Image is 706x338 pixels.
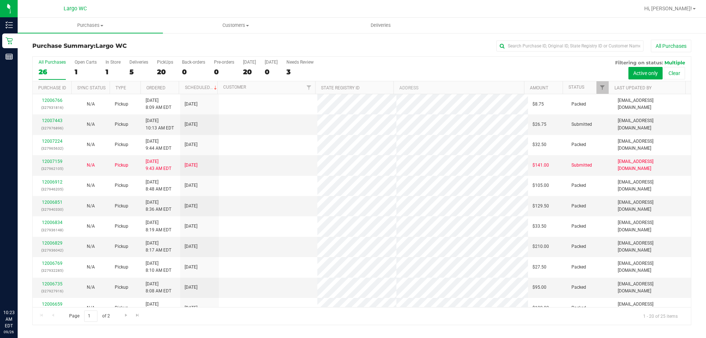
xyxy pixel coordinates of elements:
span: [DATE] [185,101,197,108]
span: $210.00 [532,243,549,250]
span: $141.00 [532,162,549,169]
p: (327932285) [37,267,67,274]
button: N/A [87,121,95,128]
span: $26.75 [532,121,546,128]
span: Packed [571,223,586,230]
span: [EMAIL_ADDRESS][DOMAIN_NAME] [618,117,687,131]
span: $100.00 [532,305,549,312]
span: Not Applicable [87,163,95,168]
th: Address [393,81,524,94]
button: N/A [87,264,95,271]
a: Scheduled [185,85,218,90]
div: 5 [129,68,148,76]
span: [DATE] [185,162,197,169]
div: In Store [106,60,121,65]
span: Customers [163,22,308,29]
a: Customer [223,85,246,90]
button: N/A [87,162,95,169]
a: 12006829 [42,241,63,246]
div: Deliveries [129,60,148,65]
span: $32.50 [532,141,546,148]
span: [EMAIL_ADDRESS][DOMAIN_NAME] [618,158,687,172]
span: [DATE] 8:08 AM EDT [146,281,171,295]
div: 0 [265,68,278,76]
a: 12006912 [42,179,63,185]
a: Go to the last page [132,310,143,320]
span: Pickup [115,223,128,230]
a: 12007159 [42,159,63,164]
a: 12006735 [42,281,63,287]
span: Pickup [115,182,128,189]
a: Status [568,85,584,90]
span: [EMAIL_ADDRESS][DOMAIN_NAME] [618,138,687,152]
button: Active only [628,67,663,79]
div: Open Carts [75,60,97,65]
span: [DATE] 8:17 AM EDT [146,240,171,254]
span: [DATE] [185,243,197,250]
div: 1 [106,68,121,76]
a: Purchase ID [38,85,66,90]
span: [DATE] [185,284,197,291]
span: Pickup [115,264,128,271]
span: Hi, [PERSON_NAME]! [644,6,692,11]
button: N/A [87,284,95,291]
a: 12007443 [42,118,63,123]
a: 12007224 [42,139,63,144]
p: (327946205) [37,186,67,193]
span: $95.00 [532,284,546,291]
iframe: Resource center unread badge [22,278,31,287]
button: All Purchases [651,40,691,52]
div: PickUps [157,60,173,65]
span: Not Applicable [87,203,95,209]
inline-svg: Reports [6,53,13,60]
a: 12006834 [42,220,63,225]
span: Deliveries [361,22,401,29]
a: Type [115,85,126,90]
span: $8.75 [532,101,544,108]
span: [DATE] [185,203,197,210]
span: [DATE] [185,305,197,312]
div: All Purchases [39,60,66,65]
span: [DATE] 8:19 AM EDT [146,219,171,233]
a: Purchases [18,18,163,33]
input: 1 [84,310,97,322]
span: Largo WC [96,42,127,49]
span: [DATE] 8:36 AM EDT [146,199,171,213]
a: Sync Status [77,85,106,90]
div: 0 [214,68,234,76]
span: [EMAIL_ADDRESS][DOMAIN_NAME] [618,179,687,193]
span: [DATE] 9:44 AM EDT [146,138,171,152]
span: [DATE] [185,141,197,148]
a: 12006766 [42,98,63,103]
span: Largo WC [64,6,87,12]
span: [EMAIL_ADDRESS][DOMAIN_NAME] [618,240,687,254]
div: Back-orders [182,60,205,65]
p: (327927916) [37,288,67,295]
button: N/A [87,141,95,148]
span: [DATE] 8:09 AM EDT [146,97,171,111]
div: Pre-orders [214,60,234,65]
p: 10:23 AM EDT [3,309,14,329]
span: Pickup [115,284,128,291]
span: [DATE] [185,182,197,189]
span: Multiple [664,60,685,65]
span: [EMAIL_ADDRESS][DOMAIN_NAME] [618,281,687,295]
span: Packed [571,141,586,148]
span: Submitted [571,121,592,128]
span: [EMAIL_ADDRESS][DOMAIN_NAME] [618,301,687,315]
span: [EMAIL_ADDRESS][DOMAIN_NAME] [618,219,687,233]
input: Search Purchase ID, Original ID, State Registry ID or Customer Name... [496,40,643,51]
div: [DATE] [265,60,278,65]
div: 0 [182,68,205,76]
span: Not Applicable [87,285,95,290]
span: Packed [571,284,586,291]
button: N/A [87,243,95,250]
iframe: Resource center [7,279,29,301]
span: Submitted [571,162,592,169]
button: N/A [87,101,95,108]
span: Pickup [115,121,128,128]
div: 20 [157,68,173,76]
p: (327940330) [37,206,67,213]
span: Packed [571,305,586,312]
span: Pickup [115,162,128,169]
